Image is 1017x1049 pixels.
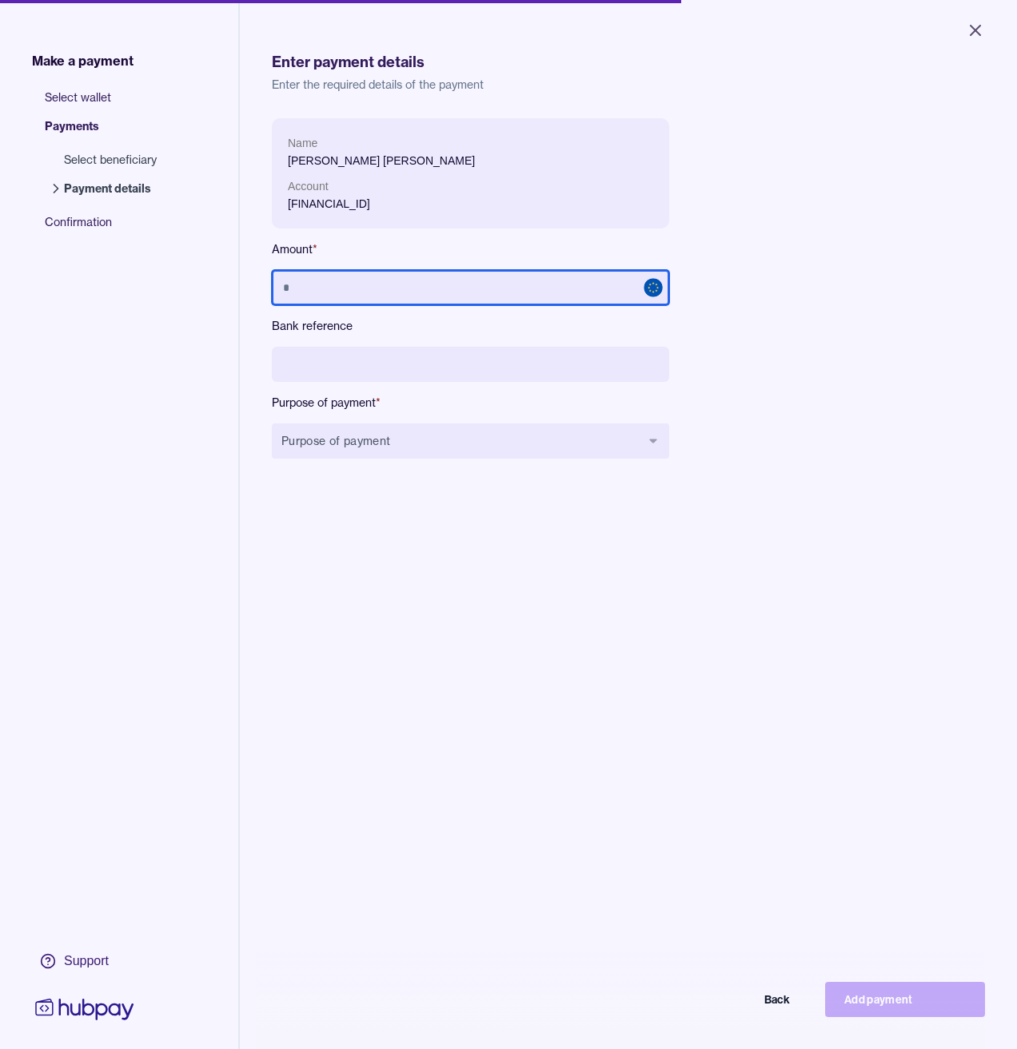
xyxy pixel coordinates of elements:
[288,195,653,213] p: [FINANCIAL_ID]
[288,177,653,195] p: Account
[64,181,157,197] span: Payment details
[45,89,173,118] span: Select wallet
[649,982,809,1017] button: Back
[272,318,669,334] label: Bank reference
[272,51,985,74] h1: Enter payment details
[45,214,173,243] span: Confirmation
[64,952,109,970] div: Support
[32,51,134,70] span: Make a payment
[272,77,985,93] p: Enter the required details of the payment
[288,152,653,169] p: [PERSON_NAME] [PERSON_NAME]
[64,152,157,168] span: Select beneficiary
[947,13,1004,48] button: Close
[272,423,669,459] button: Purpose of payment
[272,241,669,257] label: Amount
[272,395,669,411] label: Purpose of payment
[32,944,138,978] a: Support
[45,118,173,147] span: Payments
[288,134,653,152] p: Name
